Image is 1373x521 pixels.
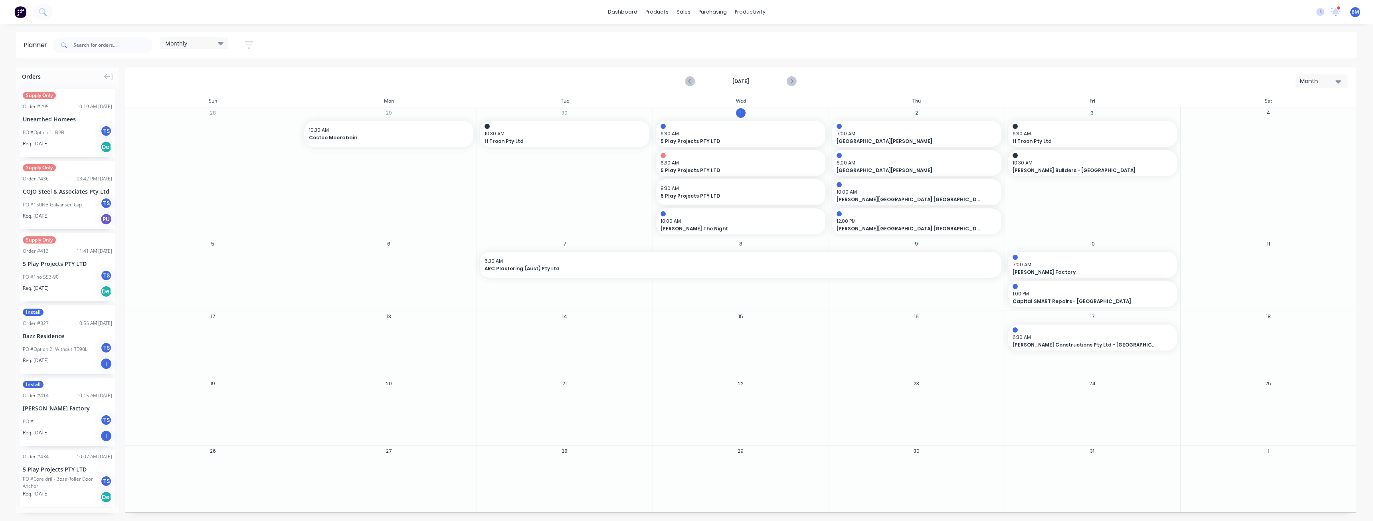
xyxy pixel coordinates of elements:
div: Planner [24,40,51,50]
img: Factory [14,6,26,18]
button: 14 [560,312,570,321]
span: Costco Moorabbin [309,134,453,141]
div: PO # [23,418,34,425]
span: [GEOGRAPHIC_DATA][PERSON_NAME] [837,167,981,174]
span: Supply Only [23,92,56,99]
span: Install [23,381,44,388]
div: Wed [653,95,829,107]
div: Order # 436 [23,175,49,182]
a: dashboard [604,6,641,18]
div: PO #1no SS3-90 [23,273,59,281]
div: TS [100,414,112,426]
div: 10:55 AM [DATE] [77,320,112,327]
span: 7:00 AM [1013,261,1169,268]
button: 27 [384,446,394,456]
button: 20 [384,379,394,388]
button: 28 [208,108,218,118]
span: [PERSON_NAME] Builders - [GEOGRAPHIC_DATA] [1013,167,1157,174]
span: 10:30 AM [1013,159,1169,166]
button: 26 [208,446,218,456]
div: 5 Play Projects PTY LTD [23,260,112,268]
div: 10:30 AMCostco Moorabbin [304,121,474,147]
span: 6:30 AM [661,159,817,166]
div: 11:41 AM [DATE] [77,248,112,255]
div: Mon [301,95,477,107]
div: Del [100,491,112,503]
div: COJO Steel & Associates Pty Ltd [23,187,112,196]
div: PO #Core drill- Boss Roller Door Anchor [23,475,103,490]
div: Tue [477,95,653,107]
button: 17 [1088,312,1097,321]
span: [PERSON_NAME] Constructions Pty Ltd - [GEOGRAPHIC_DATA] [1013,341,1157,349]
button: 3 [1088,108,1097,118]
button: 29 [736,446,746,456]
button: 24 [1088,379,1097,388]
button: 2 [912,108,921,118]
button: 12 [208,312,218,321]
span: 8:30 AM [661,185,817,192]
span: H Troon Pty Ltd [1013,138,1157,145]
div: 10:30 AM[PERSON_NAME] Builders - [GEOGRAPHIC_DATA] [1008,150,1177,176]
span: ARC Plastering (Aust) Pty Ltd [485,265,945,272]
div: purchasing [694,6,731,18]
button: 9 [912,239,921,249]
span: 10:00 AM [837,188,993,196]
div: 10:30 AMH Troon Pty Ltd [480,121,649,147]
button: 1 [736,108,746,118]
div: 10:07 AM [DATE] [77,453,112,460]
span: BM [1351,8,1359,16]
div: 6:30 AMH Troon Pty Ltd [1008,121,1177,147]
div: TS [100,475,112,487]
span: Supply Only [23,164,56,171]
div: Order # 414 [23,392,49,399]
div: Sat [1180,95,1356,107]
div: I [100,430,112,442]
button: 1 [1264,446,1273,456]
div: productivity [731,6,770,18]
button: 6 [384,239,394,249]
button: 11 [1264,239,1273,249]
div: 1:00 PMCapital SMART Repairs - [GEOGRAPHIC_DATA] [1008,281,1177,307]
span: 10:30 AM [309,127,465,134]
span: 5 Play Projects PTY LTD [661,167,805,174]
span: 10:30 AM [485,130,641,137]
strong: [DATE] [701,78,781,85]
div: TS [100,342,112,354]
button: 7 [560,239,570,249]
div: PU [100,213,112,225]
div: 6:30 AM[PERSON_NAME] Constructions Pty Ltd - [GEOGRAPHIC_DATA] [1008,325,1177,351]
div: Thu [829,95,1005,107]
input: Search for orders... [73,37,152,53]
button: 4 [1264,108,1273,118]
span: Supply Only [23,236,56,244]
div: Order # 295 [23,103,49,110]
span: Capital SMART Repairs - [GEOGRAPHIC_DATA] [1013,298,1157,305]
button: 13 [384,312,394,321]
button: 21 [560,379,570,388]
div: 6:30 AMARC Plastering (Aust) Pty Ltd [480,252,1001,278]
span: 6:30 AM [661,130,817,137]
span: Req. [DATE] [23,357,49,364]
span: Req. [DATE] [23,140,49,147]
div: 5 Play Projects PTY LTD [23,465,112,473]
span: [GEOGRAPHIC_DATA][PERSON_NAME] [837,138,981,145]
button: 8 [736,239,746,249]
div: 6:30 AM5 Play Projects PTY LTD [656,121,825,147]
div: products [641,6,673,18]
div: PO #Option 1- BPB [23,129,64,136]
div: Month [1300,77,1337,85]
div: Bazz Residence [23,332,112,340]
span: Req. [DATE] [23,285,49,292]
span: Req. [DATE] [23,490,49,497]
button: 18 [1264,312,1273,321]
button: Next page [787,76,796,86]
div: Fri [1005,95,1181,107]
span: 1:00 PM [1013,290,1169,297]
button: 5 [208,239,218,249]
div: [PERSON_NAME] Factory [23,404,112,412]
div: Order # 327 [23,320,49,327]
span: Orders [22,72,41,81]
span: Install [23,309,44,316]
span: 6:30 AM [485,258,993,265]
span: Req. [DATE] [23,429,49,436]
